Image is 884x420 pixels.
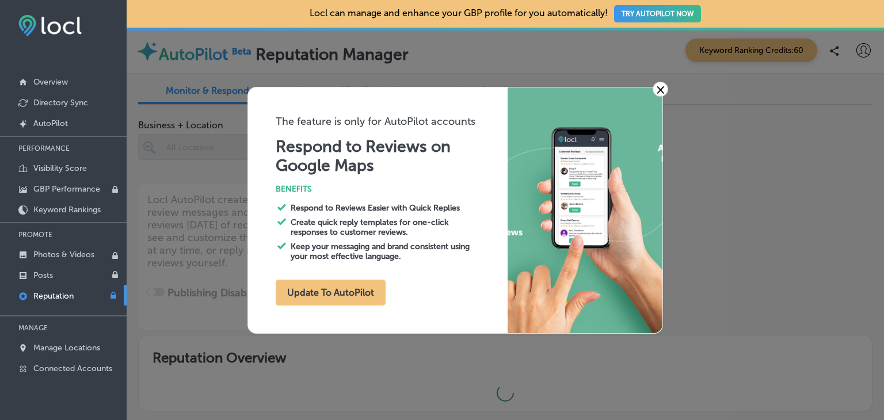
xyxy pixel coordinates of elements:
p: Posts [33,270,53,280]
p: AutoPilot [33,119,68,128]
h3: Keep your messaging and brand consistent using your most effective language. [291,242,483,261]
p: Manage Locations [33,343,100,353]
a: × [653,82,668,97]
h3: BENEFITS [276,184,508,194]
p: Visibility Score [33,163,87,173]
button: Update To AutoPilot [276,280,386,306]
button: TRY AUTOPILOT NOW [614,5,701,22]
p: Reputation [33,291,74,301]
img: fda3e92497d09a02dc62c9cd864e3231.png [18,15,82,36]
a: Update To AutoPilot [276,289,386,297]
h3: The feature is only for AutoPilot accounts [276,115,508,128]
p: Photos & Videos [33,250,94,259]
h3: Create quick reply templates for one-click responses to customer reviews. [291,217,483,237]
p: Keyword Rankings [33,205,101,215]
p: GBP Performance [33,184,100,194]
p: Connected Accounts [33,364,112,373]
p: Overview [33,77,68,87]
h3: Respond to Reviews Easier with Quick Replies [291,203,483,213]
img: 2b9b306996f9abcca9d403b028eda9a2.jpg [508,87,662,333]
p: Directory Sync [33,98,88,108]
h1: Respond to Reviews on Google Maps [276,137,508,175]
